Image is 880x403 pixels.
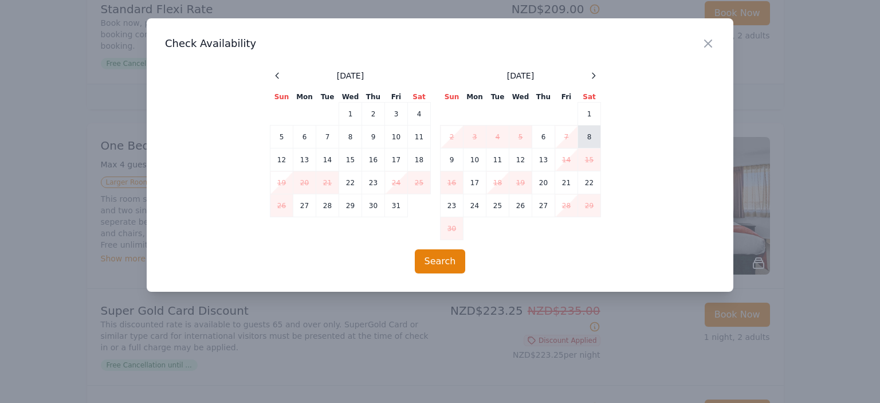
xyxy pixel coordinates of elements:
[441,92,463,103] th: Sun
[509,148,532,171] td: 12
[578,171,601,194] td: 22
[408,126,431,148] td: 11
[385,126,408,148] td: 10
[337,70,364,81] span: [DATE]
[441,194,463,217] td: 23
[385,171,408,194] td: 24
[293,148,316,171] td: 13
[339,103,362,126] td: 1
[578,126,601,148] td: 8
[555,92,578,103] th: Fri
[408,103,431,126] td: 4
[362,148,385,171] td: 16
[385,194,408,217] td: 31
[509,194,532,217] td: 26
[532,126,555,148] td: 6
[578,194,601,217] td: 29
[578,103,601,126] td: 1
[316,92,339,103] th: Tue
[555,194,578,217] td: 28
[293,126,316,148] td: 6
[339,126,362,148] td: 8
[441,171,463,194] td: 16
[339,148,362,171] td: 15
[316,171,339,194] td: 21
[441,126,463,148] td: 2
[270,194,293,217] td: 26
[270,171,293,194] td: 19
[509,126,532,148] td: 5
[270,148,293,171] td: 12
[362,103,385,126] td: 2
[385,148,408,171] td: 17
[362,126,385,148] td: 9
[555,171,578,194] td: 21
[270,92,293,103] th: Sun
[532,194,555,217] td: 27
[532,148,555,171] td: 13
[486,92,509,103] th: Tue
[555,148,578,171] td: 14
[316,194,339,217] td: 28
[408,148,431,171] td: 18
[507,70,534,81] span: [DATE]
[270,126,293,148] td: 5
[362,171,385,194] td: 23
[385,103,408,126] td: 3
[316,148,339,171] td: 14
[486,171,509,194] td: 18
[362,194,385,217] td: 30
[362,92,385,103] th: Thu
[441,217,463,240] td: 30
[509,92,532,103] th: Wed
[578,148,601,171] td: 15
[578,92,601,103] th: Sat
[339,92,362,103] th: Wed
[463,92,486,103] th: Mon
[486,194,509,217] td: 25
[441,148,463,171] td: 9
[293,194,316,217] td: 27
[486,148,509,171] td: 11
[415,249,466,273] button: Search
[532,171,555,194] td: 20
[339,194,362,217] td: 29
[293,171,316,194] td: 20
[293,92,316,103] th: Mon
[509,171,532,194] td: 19
[555,126,578,148] td: 7
[408,92,431,103] th: Sat
[339,171,362,194] td: 22
[463,171,486,194] td: 17
[316,126,339,148] td: 7
[463,194,486,217] td: 24
[463,126,486,148] td: 3
[463,148,486,171] td: 10
[385,92,408,103] th: Fri
[486,126,509,148] td: 4
[408,171,431,194] td: 25
[165,37,715,50] h3: Check Availability
[532,92,555,103] th: Thu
